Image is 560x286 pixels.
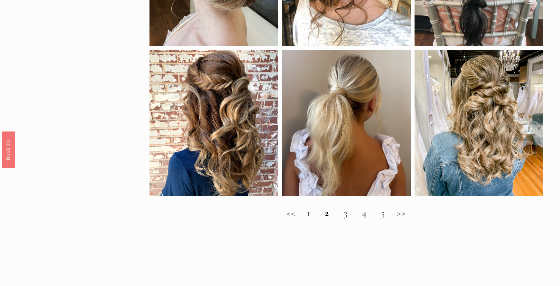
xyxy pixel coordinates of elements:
[325,207,329,219] strong: 2
[344,207,348,219] a: 3
[397,207,406,219] a: >>
[362,207,367,219] a: 4
[381,207,385,219] a: 5
[287,207,296,219] a: <<
[307,207,311,219] a: 1
[2,131,15,168] a: Book Us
